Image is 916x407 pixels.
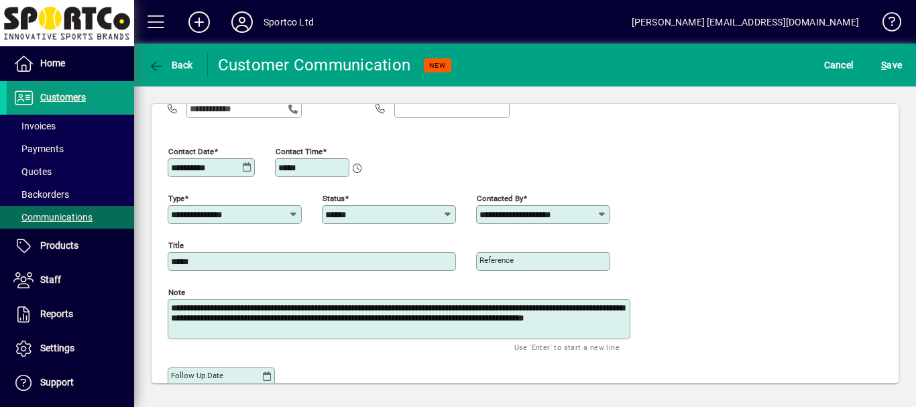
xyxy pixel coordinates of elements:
mat-label: Status [323,193,345,202]
button: Cancel [821,53,857,77]
span: Home [40,58,65,68]
span: Support [40,377,74,388]
a: Payments [7,137,134,160]
app-page-header-button: Back [134,53,208,77]
a: Knowledge Base [872,3,899,46]
button: Add [178,10,221,34]
div: [PERSON_NAME] [EMAIL_ADDRESS][DOMAIN_NAME] [632,11,859,33]
mat-label: Title [168,240,184,249]
span: S [881,60,886,70]
mat-label: Contacted by [477,193,523,202]
span: Products [40,240,78,251]
span: Cancel [824,54,854,76]
a: Settings [7,332,134,365]
button: Save [878,53,905,77]
span: Reports [40,308,73,319]
div: Sportco Ltd [264,11,314,33]
mat-hint: Use 'Enter' to start a new line [514,339,620,355]
span: Quotes [13,166,52,177]
mat-label: Note [168,287,185,296]
a: Home [7,47,134,80]
span: Staff [40,274,61,285]
mat-label: Reference [479,255,514,265]
a: Communications [7,206,134,229]
button: Profile [221,10,264,34]
span: Payments [13,143,64,154]
a: Invoices [7,115,134,137]
mat-label: Follow up date [171,371,223,380]
mat-label: Type [168,193,184,202]
a: Staff [7,264,134,297]
span: NEW [429,61,446,70]
span: ave [881,54,902,76]
a: Products [7,229,134,263]
a: Backorders [7,183,134,206]
button: Back [145,53,196,77]
a: Reports [7,298,134,331]
a: Support [7,366,134,400]
span: Customers [40,92,86,103]
mat-label: Contact time [276,146,323,156]
span: Backorders [13,189,69,200]
mat-label: Contact date [168,146,214,156]
span: Communications [13,212,93,223]
a: Quotes [7,160,134,183]
div: Customer Communication [218,54,411,76]
span: Settings [40,343,74,353]
span: Invoices [13,121,56,131]
span: Back [148,60,193,70]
